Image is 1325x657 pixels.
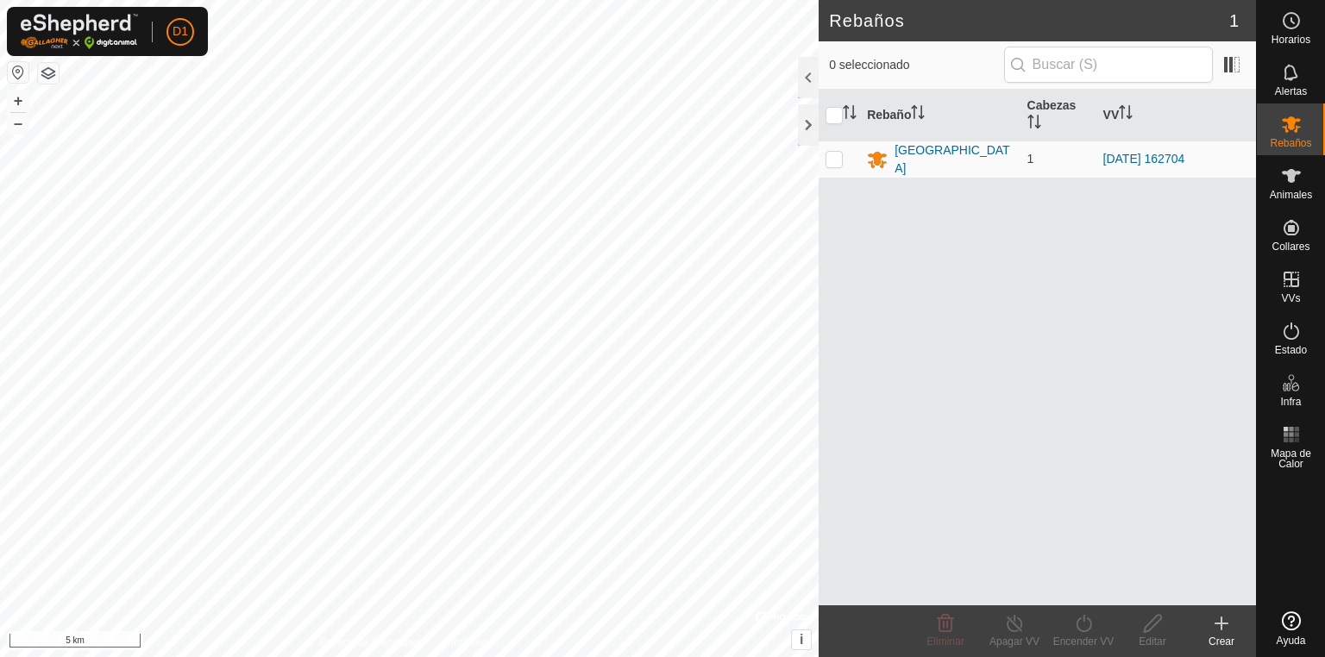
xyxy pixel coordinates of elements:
span: VVs [1281,293,1300,303]
button: – [8,113,28,134]
div: Crear [1187,634,1256,649]
span: Mapa de Calor [1261,448,1321,469]
a: Política de Privacidad [320,635,419,650]
h2: Rebaños [829,10,1229,31]
button: Capas del Mapa [38,63,59,84]
span: 1 [1027,152,1034,166]
span: 0 seleccionado [829,56,1003,74]
span: 1 [1229,8,1239,34]
span: Rebaños [1270,138,1311,148]
div: Encender VV [1049,634,1118,649]
img: Logo Gallagher [21,14,138,49]
th: Cabezas [1020,90,1096,141]
th: Rebaño [860,90,1020,141]
span: Alertas [1275,86,1307,97]
th: VV [1096,90,1256,141]
p-sorticon: Activar para ordenar [1027,117,1041,131]
a: [DATE] 162704 [1103,152,1185,166]
button: i [792,630,811,649]
button: + [8,91,28,111]
div: [GEOGRAPHIC_DATA] [895,141,1013,178]
span: i [800,632,803,647]
span: Animales [1270,190,1312,200]
span: Ayuda [1277,635,1306,646]
span: Collares [1272,241,1309,252]
a: Contáctenos [441,635,499,650]
input: Buscar (S) [1004,47,1213,83]
button: Restablecer Mapa [8,62,28,83]
span: Eliminar [926,635,964,648]
p-sorticon: Activar para ordenar [843,108,857,122]
p-sorticon: Activar para ordenar [1119,108,1133,122]
a: Ayuda [1257,604,1325,653]
span: Horarios [1272,34,1310,45]
span: D1 [173,22,188,41]
span: Infra [1280,397,1301,407]
div: Editar [1118,634,1187,649]
div: Apagar VV [980,634,1049,649]
p-sorticon: Activar para ordenar [911,108,925,122]
span: Estado [1275,345,1307,355]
